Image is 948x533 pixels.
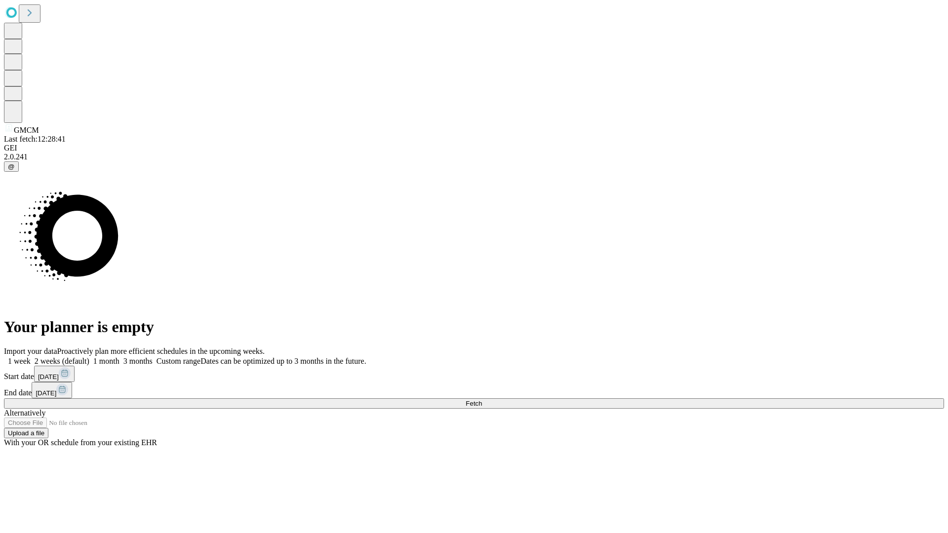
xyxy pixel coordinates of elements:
[4,347,57,355] span: Import your data
[8,357,31,365] span: 1 week
[4,318,944,336] h1: Your planner is empty
[32,382,72,398] button: [DATE]
[57,347,265,355] span: Proactively plan more efficient schedules in the upcoming weeks.
[4,382,944,398] div: End date
[35,357,89,365] span: 2 weeks (default)
[93,357,119,365] span: 1 month
[123,357,153,365] span: 3 months
[200,357,366,365] span: Dates can be optimized up to 3 months in the future.
[4,438,157,447] span: With your OR schedule from your existing EHR
[4,366,944,382] div: Start date
[4,161,19,172] button: @
[4,428,48,438] button: Upload a file
[157,357,200,365] span: Custom range
[4,409,45,417] span: Alternatively
[36,389,56,397] span: [DATE]
[4,398,944,409] button: Fetch
[4,135,66,143] span: Last fetch: 12:28:41
[466,400,482,407] span: Fetch
[4,144,944,152] div: GEI
[8,163,15,170] span: @
[38,373,59,381] span: [DATE]
[34,366,75,382] button: [DATE]
[14,126,39,134] span: GMCM
[4,152,944,161] div: 2.0.241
